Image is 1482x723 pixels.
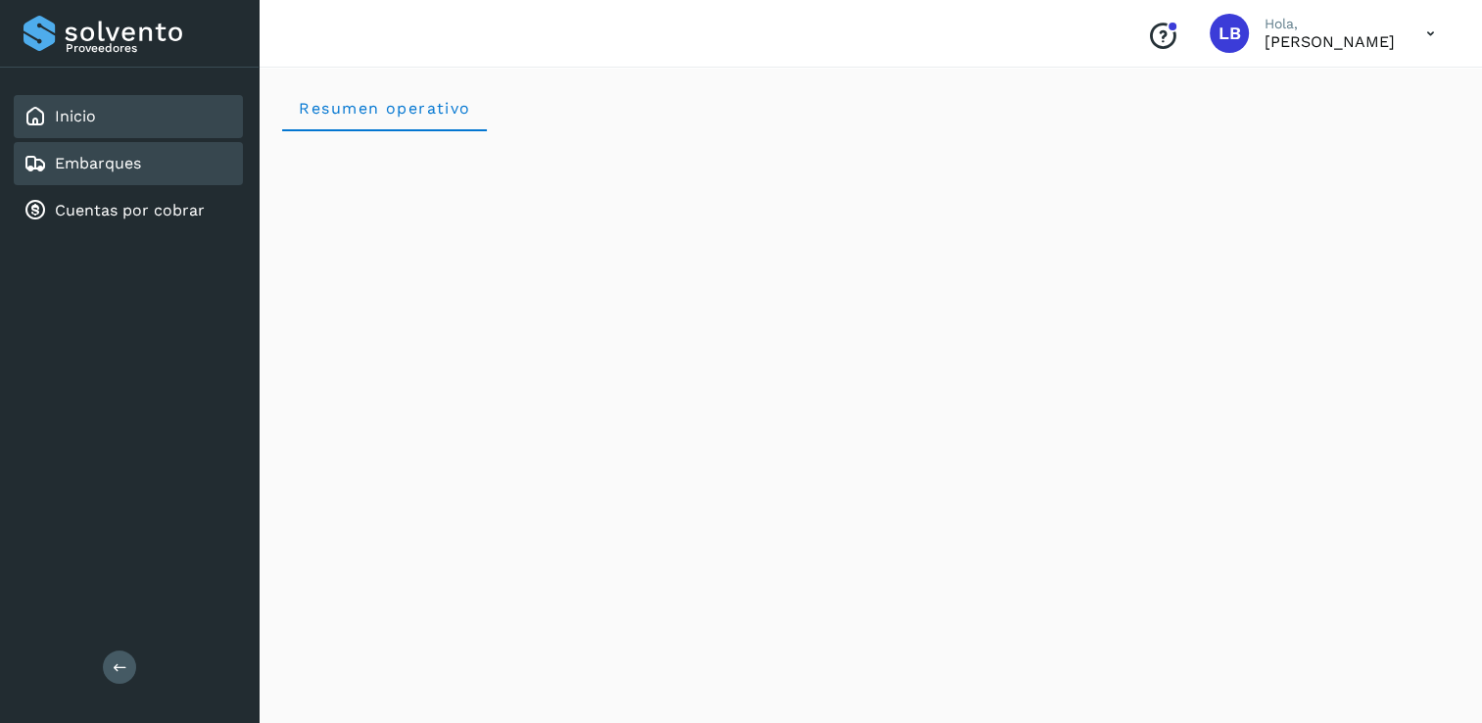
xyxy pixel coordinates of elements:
div: Embarques [14,142,243,185]
p: Leticia Bolaños Serrano [1265,32,1395,51]
div: Inicio [14,95,243,138]
div: Cuentas por cobrar [14,189,243,232]
p: Proveedores [66,41,235,55]
p: Hola, [1265,16,1395,32]
a: Cuentas por cobrar [55,201,205,219]
a: Embarques [55,154,141,172]
a: Inicio [55,107,96,125]
span: Resumen operativo [298,99,471,118]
